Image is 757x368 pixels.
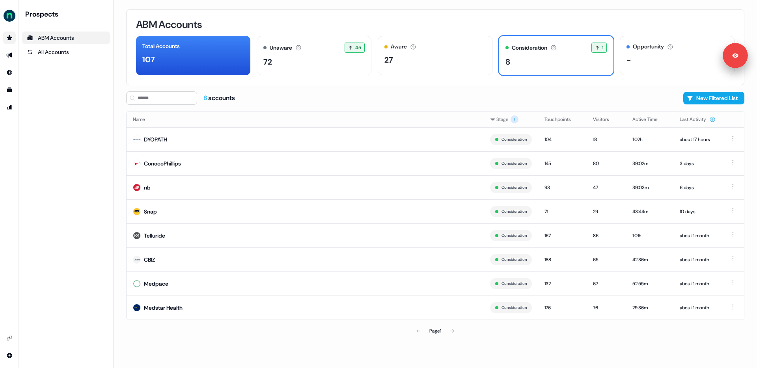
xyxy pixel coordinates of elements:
div: 80 [593,160,620,167]
div: 6 days [680,184,716,191]
a: Go to Inbound [3,66,16,79]
button: Touchpoints [544,112,580,126]
div: DYOPATH [144,136,167,143]
div: about 17 hours [680,136,716,143]
div: 3 days [680,160,716,167]
button: Consideration [502,232,527,239]
a: Go to templates [3,84,16,96]
button: New Filtered List [683,92,744,104]
a: ABM Accounts [22,32,110,44]
div: about 1 month [680,232,716,240]
div: nb [144,184,151,191]
div: 67 [593,280,620,288]
div: 176 [544,304,580,312]
div: - [626,54,631,66]
div: 29:36m [632,304,667,312]
div: 43:44m [632,208,667,216]
div: Prospects [25,9,110,19]
div: 1:02h [632,136,667,143]
div: 8 [505,56,510,68]
div: about 1 month [680,280,716,288]
button: Last Activity [680,112,716,126]
div: 42:36m [632,256,667,264]
div: CBIZ [144,256,155,264]
button: Consideration [502,160,527,167]
span: 1 [511,115,518,123]
div: 107 [142,54,155,65]
span: 8 [203,94,208,102]
div: Unaware [270,44,292,52]
a: Go to integrations [3,332,16,344]
div: 18 [593,136,620,143]
div: 132 [544,280,580,288]
button: Active Time [632,112,667,126]
button: Consideration [502,280,527,287]
div: Consideration [512,44,547,52]
div: 39:02m [632,160,667,167]
button: Consideration [502,304,527,311]
div: Snap [144,208,157,216]
div: 47 [593,184,620,191]
a: All accounts [22,46,110,58]
div: Medstar Health [144,304,183,312]
div: 72 [263,56,272,68]
button: Consideration [502,184,527,191]
div: accounts [203,94,235,102]
div: 29 [593,208,620,216]
div: Total Accounts [142,42,180,50]
div: Page 1 [429,327,441,335]
div: about 1 month [680,304,716,312]
button: Consideration [502,136,527,143]
button: Visitors [593,112,619,126]
span: 45 [355,44,361,52]
div: ConocoPhillips [144,160,181,167]
div: 93 [544,184,580,191]
div: 1:01h [632,232,667,240]
div: 52:55m [632,280,667,288]
div: Aware [391,43,407,51]
a: Go to prospects [3,32,16,44]
div: 167 [544,232,580,240]
div: 188 [544,256,580,264]
div: 39:03m [632,184,667,191]
a: Go to attribution [3,101,16,113]
div: 76 [593,304,620,312]
a: Go to integrations [3,349,16,362]
div: ABM Accounts [27,34,105,42]
div: Opportunity [633,43,664,51]
div: Stage [490,115,532,123]
div: Telluride [144,232,165,240]
h3: ABM Accounts [136,19,202,30]
a: Go to outbound experience [3,49,16,61]
span: 1 [602,44,603,52]
th: Name [127,112,484,127]
div: All Accounts [27,48,105,56]
div: 10 days [680,208,716,216]
div: Medpace [144,280,168,288]
div: 145 [544,160,580,167]
div: 104 [544,136,580,143]
div: 27 [384,54,393,66]
button: Consideration [502,208,527,215]
div: about 1 month [680,256,716,264]
div: 86 [593,232,620,240]
div: 71 [544,208,580,216]
button: Consideration [502,256,527,263]
div: 65 [593,256,620,264]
